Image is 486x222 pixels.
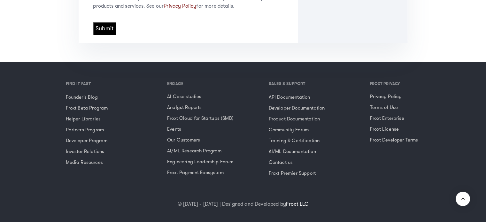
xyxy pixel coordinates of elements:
a: Froxt Payment Ecosystem [167,168,259,177]
a: Developer Program [66,136,158,145]
a: Contact us [269,157,361,167]
p: © [DATE] - [DATE] | Designed and Developed by [178,200,309,208]
a: Investor Relations [66,147,158,156]
a: AI/ML Research Program [167,146,259,156]
a: Froxt Beta Program [66,103,158,113]
a: Privacy Policy [164,3,196,9]
h3: SALES & SUPPORT [269,81,305,86]
a: Privacy Policy [370,92,462,101]
a: Engineering Leadership Forum [167,157,259,166]
a: AI/ML Documentation [269,147,361,156]
a: Froxt Premier Support [269,168,361,178]
a: Terms of Use [370,103,462,112]
a: Media Resources [66,157,158,167]
a: API Documentation [269,92,361,102]
a: Training & Certification [269,136,361,145]
a: Partners Program [66,125,158,134]
a: Froxt Enterprise [370,113,462,123]
a: Events [167,124,259,134]
a: Analyst Reports [167,103,259,112]
h3: ENGAGE [167,81,183,86]
a: Froxt Developer Terms [370,135,462,145]
a: Froxt Cloud for Startups (SMB) [167,113,259,123]
input: Submit [93,22,116,35]
a: AI Case studies [167,92,259,101]
a: Our Customers [167,135,259,145]
a: Froxt License [370,124,462,134]
a: Developer Documentation [269,103,361,113]
a: Founder’s Blog [66,92,158,102]
h3: FIND IT FAST [66,81,91,86]
a: Froxt LLC [286,201,308,207]
a: Helper Libraries [66,114,158,124]
a: Product Documentation [269,114,361,124]
a: Community Forum [269,125,361,134]
h3: FROXT PRIVACY [370,81,400,86]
